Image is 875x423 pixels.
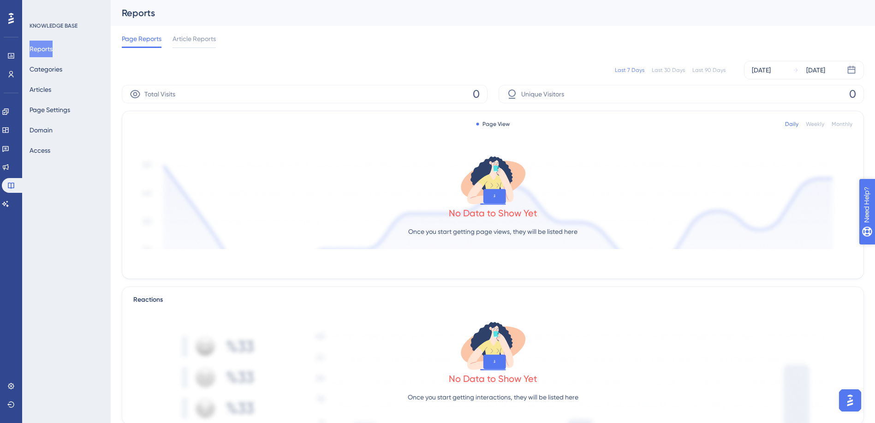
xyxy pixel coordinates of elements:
div: Last 7 Days [615,66,644,74]
div: Reactions [133,294,852,305]
span: 0 [473,87,480,101]
button: Page Settings [30,101,70,118]
div: Last 30 Days [652,66,685,74]
div: Daily [785,120,798,128]
p: Once you start getting page views, they will be listed here [408,226,577,237]
button: Reports [30,41,53,57]
span: Need Help? [22,2,58,13]
button: Domain [30,122,53,138]
div: Weekly [806,120,824,128]
button: Articles [30,81,51,98]
div: Page View [476,120,510,128]
span: Article Reports [173,33,216,44]
span: Page Reports [122,33,161,44]
span: Unique Visitors [521,89,564,100]
div: [DATE] [806,65,825,76]
div: Reports [122,6,841,19]
iframe: UserGuiding AI Assistant Launcher [836,387,864,414]
div: Last 90 Days [692,66,726,74]
span: 0 [849,87,856,101]
div: No Data to Show Yet [449,207,537,220]
button: Categories [30,61,62,77]
p: Once you start getting interactions, they will be listed here [408,392,578,403]
span: Total Visits [144,89,175,100]
div: [DATE] [752,65,771,76]
button: Access [30,142,50,159]
div: No Data to Show Yet [449,372,537,385]
div: Monthly [832,120,852,128]
div: KNOWLEDGE BASE [30,22,77,30]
